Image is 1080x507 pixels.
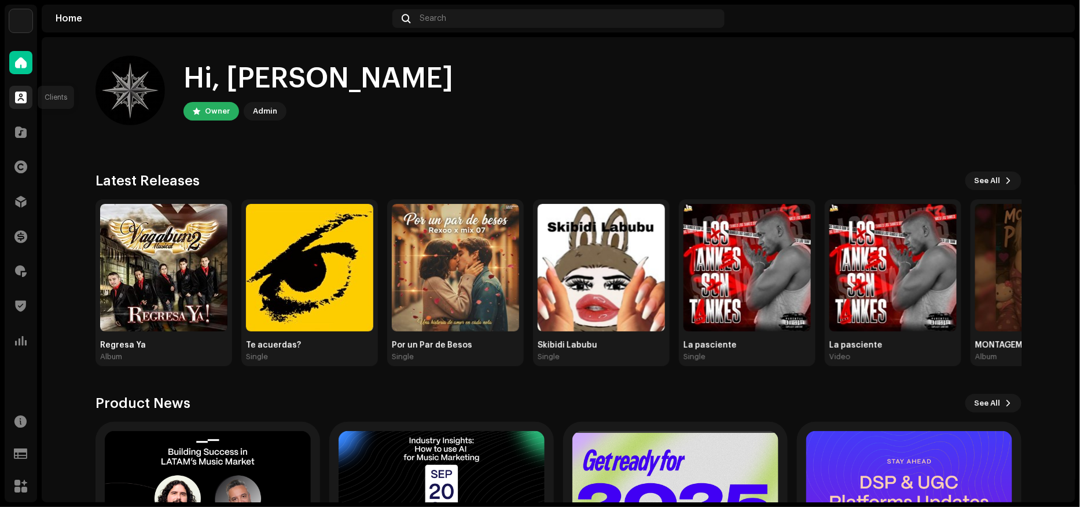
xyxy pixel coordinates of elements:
div: La pasciente [829,341,957,350]
div: Hi, [PERSON_NAME] [183,60,453,97]
div: Single [246,352,268,362]
div: Home [56,14,388,23]
img: 5888fc74-3f2e-47e6-b05a-5c280a62619e [392,204,519,331]
div: Regresa Ya [100,341,227,350]
h3: Latest Releases [95,172,200,190]
button: See All [965,172,1022,190]
span: See All [975,392,1001,415]
div: Te acuerdas? [246,341,373,350]
img: ed7bcfe8-b9ab-4837-a141-16a06f45ac20 [246,204,373,331]
h3: Product News [95,394,190,413]
img: cd891d2d-3008-456e-9ec6-c6524fa041d0 [95,56,165,125]
img: 4d5a508c-c80f-4d99-b7fb-82554657661d [9,9,32,32]
img: 6fb0c59e-be6d-42bb-994a-936e44fcb9dd [100,204,227,331]
img: 43fec74c-b9d0-41d4-8402-6641c8ed7f41 [684,204,811,331]
img: afd90ed7-8052-45a5-bb23-33773fd84dd7 [538,204,665,331]
span: See All [975,169,1001,192]
div: Single [392,352,414,362]
div: Single [684,352,706,362]
div: Album [100,352,122,362]
img: c6b2fd97-ad11-4f22-9ab3-e00960235a50 [829,204,957,331]
div: Single [538,352,560,362]
span: Search [420,14,446,23]
div: Owner [205,104,230,118]
div: Skibidi Labubu [538,341,665,350]
img: cd891d2d-3008-456e-9ec6-c6524fa041d0 [1043,9,1061,28]
div: Admin [253,104,277,118]
button: See All [965,394,1022,413]
div: La pasciente [684,341,811,350]
div: Album [975,352,997,362]
div: Video [829,352,851,362]
div: Por un Par de Besos [392,341,519,350]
